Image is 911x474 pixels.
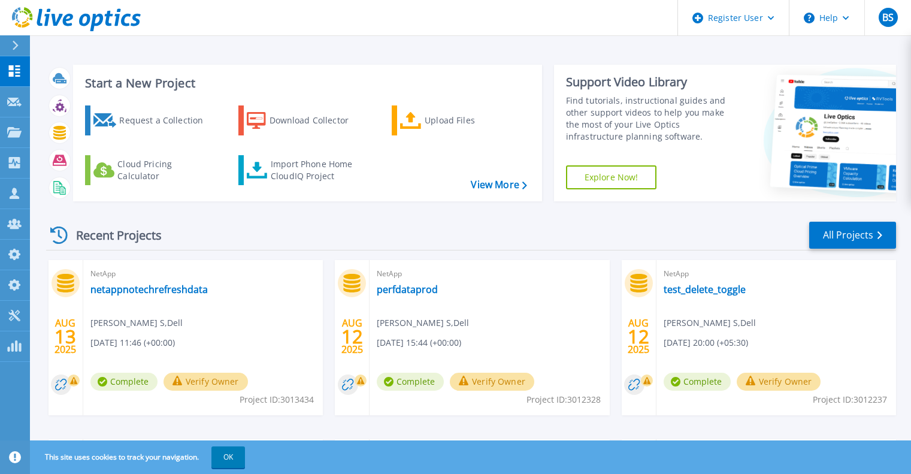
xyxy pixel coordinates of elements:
span: BS [882,13,894,22]
a: perfdataprod [377,283,438,295]
span: Complete [377,373,444,391]
span: Project ID: 3012237 [813,393,887,406]
a: Cloud Pricing Calculator [85,155,219,185]
span: Complete [90,373,158,391]
span: NetApp [377,267,602,280]
button: OK [211,446,245,468]
span: Project ID: 3013434 [240,393,314,406]
span: [PERSON_NAME] S , Dell [664,316,756,330]
span: NetApp [664,267,889,280]
a: Upload Files [392,105,525,135]
div: Find tutorials, instructional guides and other support videos to help you make the most of your L... [566,95,738,143]
button: Verify Owner [164,373,248,391]
span: 13 [55,331,76,342]
span: [DATE] 11:46 (+00:00) [90,336,175,349]
a: test_delete_toggle [664,283,746,295]
div: Import Phone Home CloudIQ Project [271,158,364,182]
div: Recent Projects [46,221,178,250]
span: 12 [341,331,363,342]
span: NetApp [90,267,316,280]
span: This site uses cookies to track your navigation. [33,446,245,468]
a: Request a Collection [85,105,219,135]
span: [DATE] 15:44 (+00:00) [377,336,461,349]
div: Request a Collection [119,108,215,132]
div: Download Collector [270,108,365,132]
div: Upload Files [425,108,520,132]
span: Complete [664,373,731,391]
h3: Start a New Project [85,77,526,90]
button: Verify Owner [737,373,821,391]
span: [DATE] 20:00 (+05:30) [664,336,748,349]
a: netappnotechrefreshdata [90,283,208,295]
button: Verify Owner [450,373,534,391]
a: Download Collector [238,105,372,135]
div: AUG 2025 [627,315,650,358]
span: [PERSON_NAME] S , Dell [377,316,469,330]
span: 12 [628,331,649,342]
div: Support Video Library [566,74,738,90]
a: All Projects [809,222,896,249]
span: [PERSON_NAME] S , Dell [90,316,183,330]
a: View More [471,179,526,191]
a: Explore Now! [566,165,657,189]
div: AUG 2025 [341,315,364,358]
div: Cloud Pricing Calculator [117,158,213,182]
div: AUG 2025 [54,315,77,358]
span: Project ID: 3012328 [526,393,601,406]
